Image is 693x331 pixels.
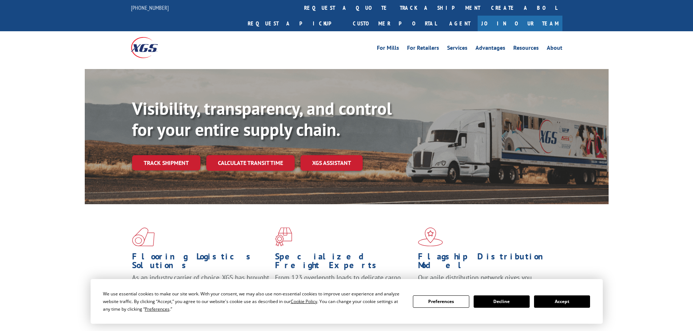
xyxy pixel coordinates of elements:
[291,298,317,304] span: Cookie Policy
[132,273,269,299] span: As an industry carrier of choice, XGS has brought innovation and dedication to flooring logistics...
[132,97,392,141] b: Visibility, transparency, and control for your entire supply chain.
[513,45,539,53] a: Resources
[145,306,170,312] span: Preferences
[418,227,443,246] img: xgs-icon-flagship-distribution-model-red
[91,279,603,324] div: Cookie Consent Prompt
[275,273,413,306] p: From 123 overlength loads to delicate cargo, our experienced staff knows the best way to move you...
[300,155,363,171] a: XGS ASSISTANT
[413,295,469,308] button: Preferences
[418,273,552,290] span: Our agile distribution network gives you nationwide inventory management on demand.
[407,45,439,53] a: For Retailers
[131,4,169,11] a: [PHONE_NUMBER]
[475,45,505,53] a: Advantages
[132,227,155,246] img: xgs-icon-total-supply-chain-intelligence-red
[418,252,555,273] h1: Flagship Distribution Model
[478,16,562,31] a: Join Our Team
[275,227,292,246] img: xgs-icon-focused-on-flooring-red
[275,252,413,273] h1: Specialized Freight Experts
[474,295,530,308] button: Decline
[447,45,467,53] a: Services
[377,45,399,53] a: For Mills
[103,290,404,313] div: We use essential cookies to make our site work. With your consent, we may also use non-essential ...
[347,16,442,31] a: Customer Portal
[242,16,347,31] a: Request a pickup
[206,155,295,171] a: Calculate transit time
[132,155,200,170] a: Track shipment
[132,252,270,273] h1: Flooring Logistics Solutions
[442,16,478,31] a: Agent
[534,295,590,308] button: Accept
[547,45,562,53] a: About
